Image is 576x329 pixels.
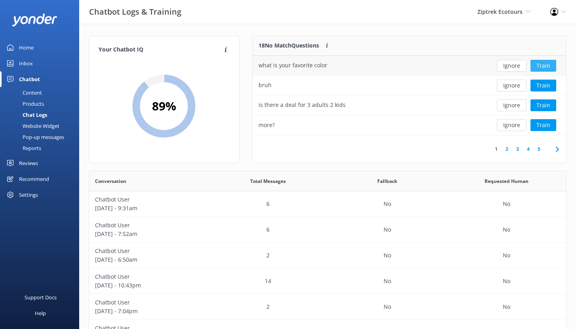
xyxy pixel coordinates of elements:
[95,307,202,316] p: [DATE] - 7:04pm
[89,6,181,18] h3: Chatbot Logs & Training
[89,294,566,320] div: row
[95,204,202,213] p: [DATE] - 9:31am
[259,101,346,109] div: is there a deal for 3 adults 2 kids
[253,56,566,76] div: row
[384,225,391,234] p: No
[266,251,270,260] p: 2
[384,277,391,285] p: No
[259,41,319,50] p: 18 No Match Questions
[5,143,41,154] div: Reports
[530,60,556,72] button: Train
[5,120,79,131] a: Website Widget
[253,95,566,115] div: row
[5,109,47,120] div: Chat Logs
[253,76,566,95] div: row
[530,80,556,91] button: Train
[503,302,510,311] p: No
[95,272,202,281] p: Chatbot User
[259,121,275,129] div: more?
[12,13,57,27] img: yonder-white-logo.png
[152,97,176,116] h2: 89 %
[477,8,523,15] span: Ziptrek Ecotours
[512,145,523,153] a: 3
[95,195,202,204] p: Chatbot User
[89,243,566,268] div: row
[95,247,202,255] p: Chatbot User
[503,251,510,260] p: No
[503,200,510,208] p: No
[5,131,79,143] a: Pop-up messages
[384,251,391,260] p: No
[95,230,202,238] p: [DATE] - 7:52am
[497,60,527,72] button: Ignore
[259,61,327,70] div: what is your favorite color
[530,99,556,111] button: Train
[266,225,270,234] p: 6
[265,277,271,285] p: 14
[99,46,222,54] h4: Your Chatbot IQ
[19,187,38,203] div: Settings
[95,177,126,185] span: Conversation
[497,80,527,91] button: Ignore
[95,281,202,290] p: [DATE] - 10:43pm
[384,302,391,311] p: No
[266,302,270,311] p: 2
[266,200,270,208] p: 6
[253,115,566,135] div: row
[523,145,534,153] a: 4
[95,255,202,264] p: [DATE] - 6:50am
[5,87,42,98] div: Content
[250,177,286,185] span: Total Messages
[5,120,59,131] div: Website Widget
[25,289,57,305] div: Support Docs
[89,268,566,294] div: row
[89,191,566,217] div: row
[534,145,544,153] a: 5
[89,217,566,243] div: row
[5,98,44,109] div: Products
[491,145,502,153] a: 1
[485,177,528,185] span: Requested Human
[377,177,397,185] span: Fallback
[19,55,33,71] div: Inbox
[5,109,79,120] a: Chat Logs
[35,305,46,321] div: Help
[95,221,202,230] p: Chatbot User
[503,277,510,285] p: No
[5,87,79,98] a: Content
[384,200,391,208] p: No
[530,119,556,131] button: Train
[5,98,79,109] a: Products
[502,145,512,153] a: 2
[5,143,79,154] a: Reports
[503,225,510,234] p: No
[497,119,527,131] button: Ignore
[95,298,202,307] p: Chatbot User
[19,171,49,187] div: Recommend
[259,81,272,89] div: bruh
[253,56,566,135] div: grid
[19,40,34,55] div: Home
[19,71,40,87] div: Chatbot
[5,131,64,143] div: Pop-up messages
[497,99,527,111] button: Ignore
[19,155,38,171] div: Reviews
